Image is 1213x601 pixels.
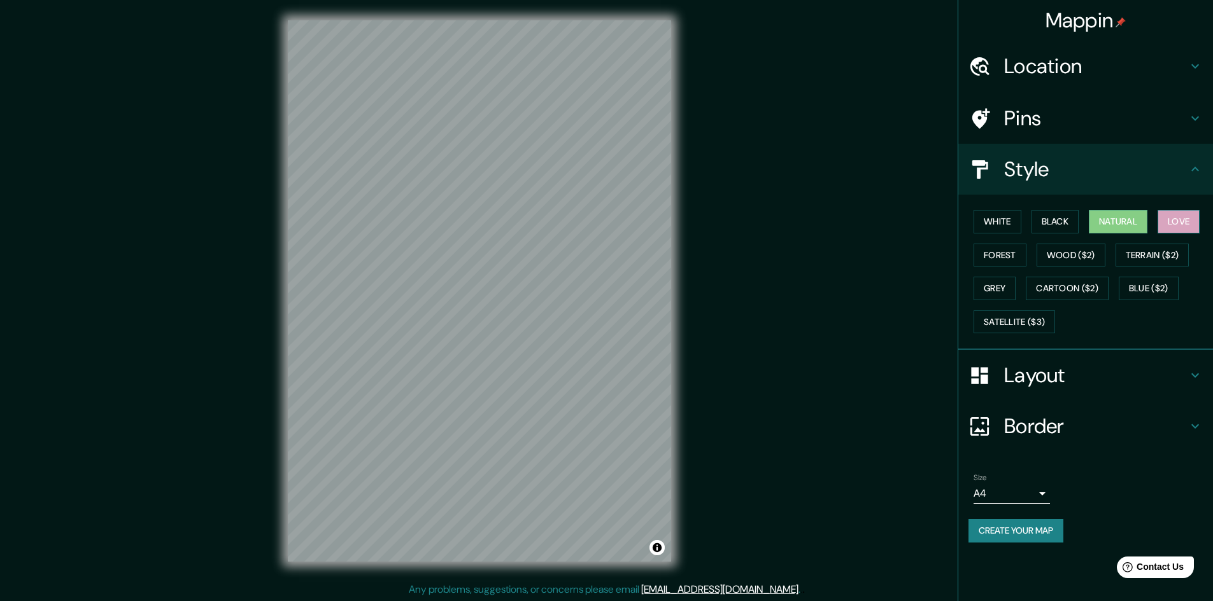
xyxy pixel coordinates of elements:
[1004,53,1188,79] h4: Location
[802,582,805,597] div: .
[1004,106,1188,131] h4: Pins
[1158,210,1200,233] button: Love
[958,401,1213,452] div: Border
[409,582,800,597] p: Any problems, suggestions, or concerns please email .
[800,582,802,597] div: .
[1119,277,1179,300] button: Blue ($2)
[641,583,798,596] a: [EMAIL_ADDRESS][DOMAIN_NAME]
[1004,156,1188,182] h4: Style
[649,540,665,555] button: Toggle attribution
[1116,17,1126,27] img: pin-icon.png
[958,41,1213,92] div: Location
[958,93,1213,144] div: Pins
[974,210,1021,233] button: White
[974,244,1026,267] button: Forest
[1004,363,1188,388] h4: Layout
[974,483,1050,504] div: A4
[968,519,1063,542] button: Create your map
[1037,244,1105,267] button: Wood ($2)
[958,350,1213,401] div: Layout
[1089,210,1147,233] button: Natural
[974,473,987,483] label: Size
[1004,413,1188,439] h4: Border
[958,144,1213,195] div: Style
[974,310,1055,334] button: Satellite ($3)
[1032,210,1079,233] button: Black
[1026,277,1109,300] button: Cartoon ($2)
[1116,244,1189,267] button: Terrain ($2)
[1046,8,1126,33] h4: Mappin
[974,277,1016,300] button: Grey
[1100,551,1199,587] iframe: Help widget launcher
[288,20,671,562] canvas: Map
